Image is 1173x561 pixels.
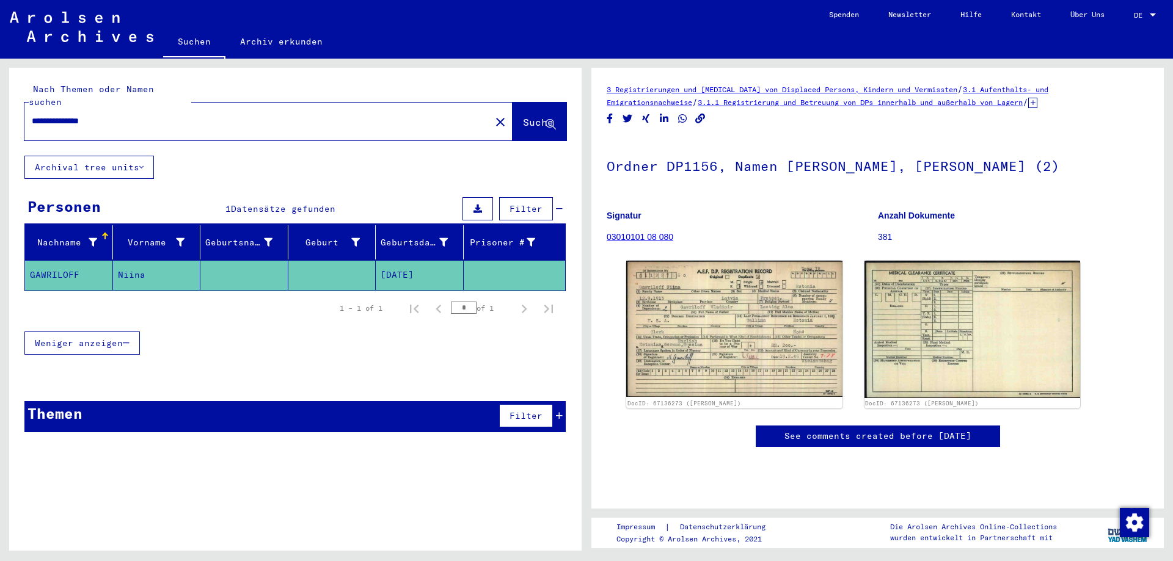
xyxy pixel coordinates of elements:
[607,211,641,220] b: Signatur
[692,96,698,107] span: /
[293,233,376,252] div: Geburt‏
[626,261,842,396] img: 001.jpg
[616,521,780,534] div: |
[616,521,665,534] a: Impressum
[27,195,101,217] div: Personen
[25,225,113,259] mat-header-cell: Nachname
[451,302,512,314] div: of 1
[35,338,123,349] span: Weniger anzeigen
[10,12,153,42] img: Arolsen_neg.svg
[510,410,543,421] span: Filter
[607,85,957,94] a: 3 Registrierungen und [MEDICAL_DATA] von Displaced Persons, Kindern und Vermissten
[640,111,652,126] button: Share on Xing
[231,203,335,214] span: Datensätze gefunden
[698,98,1023,107] a: 3.1.1 Registrierung und Betreuung von DPs innerhalb und außerhalb von Lagern
[30,236,97,249] div: Nachname
[1134,11,1147,20] span: DE
[493,115,508,129] mat-icon: close
[29,84,154,107] mat-label: Nach Themen oder Namen suchen
[30,233,112,252] div: Nachname
[24,156,154,179] button: Archival tree units
[864,261,1081,398] img: 002.jpg
[865,400,979,407] a: DocID: 67136273 ([PERSON_NAME])
[113,225,201,259] mat-header-cell: Vorname
[340,303,382,314] div: 1 – 1 of 1
[488,109,513,134] button: Clear
[225,203,231,214] span: 1
[469,233,551,252] div: Prisoner #
[1105,517,1151,548] img: yv_logo.png
[381,233,463,252] div: Geburtsdatum
[512,296,536,320] button: Next page
[1023,96,1028,107] span: /
[225,27,337,56] a: Archiv erkunden
[670,521,780,534] a: Datenschutzerklärung
[24,331,140,355] button: Weniger anzeigen
[376,225,464,259] mat-header-cell: Geburtsdatum
[604,111,616,126] button: Share on Facebook
[25,260,113,290] mat-cell: GAWRILOFF
[113,260,201,290] mat-cell: Niina
[205,236,272,249] div: Geburtsname
[205,233,288,252] div: Geburtsname
[627,400,741,407] a: DocID: 67136273 ([PERSON_NAME])
[878,231,1149,244] p: 381
[376,260,464,290] mat-cell: [DATE]
[957,84,963,95] span: /
[163,27,225,59] a: Suchen
[616,534,780,545] p: Copyright © Arolsen Archives, 2021
[381,236,448,249] div: Geburtsdatum
[523,116,554,128] span: Suche
[510,203,543,214] span: Filter
[607,232,673,242] a: 03010101 08 080
[694,111,707,126] button: Copy link
[890,521,1057,532] p: Die Arolsen Archives Online-Collections
[426,296,451,320] button: Previous page
[200,225,288,259] mat-header-cell: Geburtsname
[402,296,426,320] button: First page
[513,103,566,140] button: Suche
[536,296,561,320] button: Last page
[499,404,553,427] button: Filter
[1120,508,1149,537] img: Zustimmung ändern
[118,233,200,252] div: Vorname
[288,225,376,259] mat-header-cell: Geburt‏
[658,111,671,126] button: Share on LinkedIn
[784,430,971,443] a: See comments created before [DATE]
[293,236,360,249] div: Geburt‏
[676,111,689,126] button: Share on WhatsApp
[607,138,1149,192] h1: Ordner DP1156, Namen [PERSON_NAME], [PERSON_NAME] (2)
[878,211,955,220] b: Anzahl Dokumente
[27,402,82,424] div: Themen
[621,111,634,126] button: Share on Twitter
[890,532,1057,543] p: wurden entwickelt in Partnerschaft mit
[499,197,553,220] button: Filter
[118,236,185,249] div: Vorname
[469,236,536,249] div: Prisoner #
[464,225,566,259] mat-header-cell: Prisoner #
